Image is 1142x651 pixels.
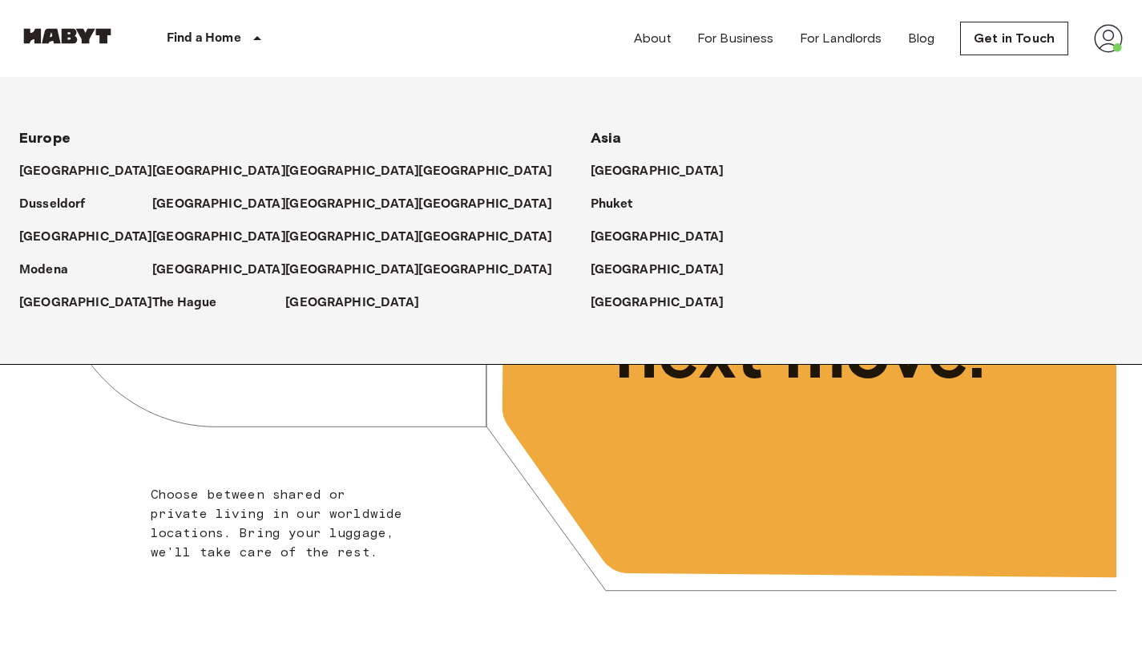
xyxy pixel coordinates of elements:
a: [GEOGRAPHIC_DATA] [591,261,740,280]
p: Phuket [591,195,633,214]
p: [GEOGRAPHIC_DATA] [152,162,286,181]
a: [GEOGRAPHIC_DATA] [19,293,169,313]
p: [GEOGRAPHIC_DATA] [285,228,419,247]
p: [GEOGRAPHIC_DATA] [591,261,724,280]
p: [GEOGRAPHIC_DATA] [418,162,552,181]
p: [GEOGRAPHIC_DATA] [152,195,286,214]
a: [GEOGRAPHIC_DATA] [418,162,568,181]
p: [GEOGRAPHIC_DATA] [285,195,419,214]
img: avatar [1094,24,1123,53]
a: [GEOGRAPHIC_DATA] [285,162,435,181]
span: Europe [19,129,71,147]
p: [GEOGRAPHIC_DATA] [285,162,419,181]
a: [GEOGRAPHIC_DATA] [591,228,740,247]
a: [GEOGRAPHIC_DATA] [418,261,568,280]
a: [GEOGRAPHIC_DATA] [285,261,435,280]
a: [GEOGRAPHIC_DATA] [418,228,568,247]
a: [GEOGRAPHIC_DATA] [19,162,169,181]
a: For Landlords [800,29,882,48]
a: Modena [19,261,84,280]
p: Modena [19,261,68,280]
p: [GEOGRAPHIC_DATA] [418,261,552,280]
a: [GEOGRAPHIC_DATA] [285,195,435,214]
a: [GEOGRAPHIC_DATA] [152,228,302,247]
p: Find a Home [167,29,241,48]
a: [GEOGRAPHIC_DATA] [19,228,169,247]
p: [GEOGRAPHIC_DATA] [285,293,419,313]
a: The Hague [152,293,232,313]
a: About [634,29,672,48]
a: Get in Touch [960,22,1068,55]
a: [GEOGRAPHIC_DATA] [152,261,302,280]
a: [GEOGRAPHIC_DATA] [591,162,740,181]
p: [GEOGRAPHIC_DATA] [152,228,286,247]
p: [GEOGRAPHIC_DATA] [418,228,552,247]
p: The Hague [152,293,216,313]
p: [GEOGRAPHIC_DATA] [152,261,286,280]
p: [GEOGRAPHIC_DATA] [591,293,724,313]
p: [GEOGRAPHIC_DATA] [19,293,153,313]
a: Phuket [591,195,649,214]
a: [GEOGRAPHIC_DATA] [418,195,568,214]
img: Habyt [19,28,115,44]
a: [GEOGRAPHIC_DATA] [152,162,302,181]
p: [GEOGRAPHIC_DATA] [418,195,552,214]
a: Blog [908,29,935,48]
a: For Business [697,29,774,48]
span: Choose between shared or private living in our worldwide locations. Bring your luggage, we'll tak... [151,487,403,560]
p: Dusseldorf [19,195,86,214]
p: [GEOGRAPHIC_DATA] [591,228,724,247]
a: [GEOGRAPHIC_DATA] [285,228,435,247]
a: [GEOGRAPHIC_DATA] [591,293,740,313]
p: [GEOGRAPHIC_DATA] [19,162,153,181]
a: [GEOGRAPHIC_DATA] [152,195,302,214]
a: Dusseldorf [19,195,102,214]
a: [GEOGRAPHIC_DATA] [285,293,435,313]
span: Unlock your next move. [615,231,1051,393]
p: [GEOGRAPHIC_DATA] [591,162,724,181]
p: [GEOGRAPHIC_DATA] [285,261,419,280]
span: Asia [591,129,622,147]
p: [GEOGRAPHIC_DATA] [19,228,153,247]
